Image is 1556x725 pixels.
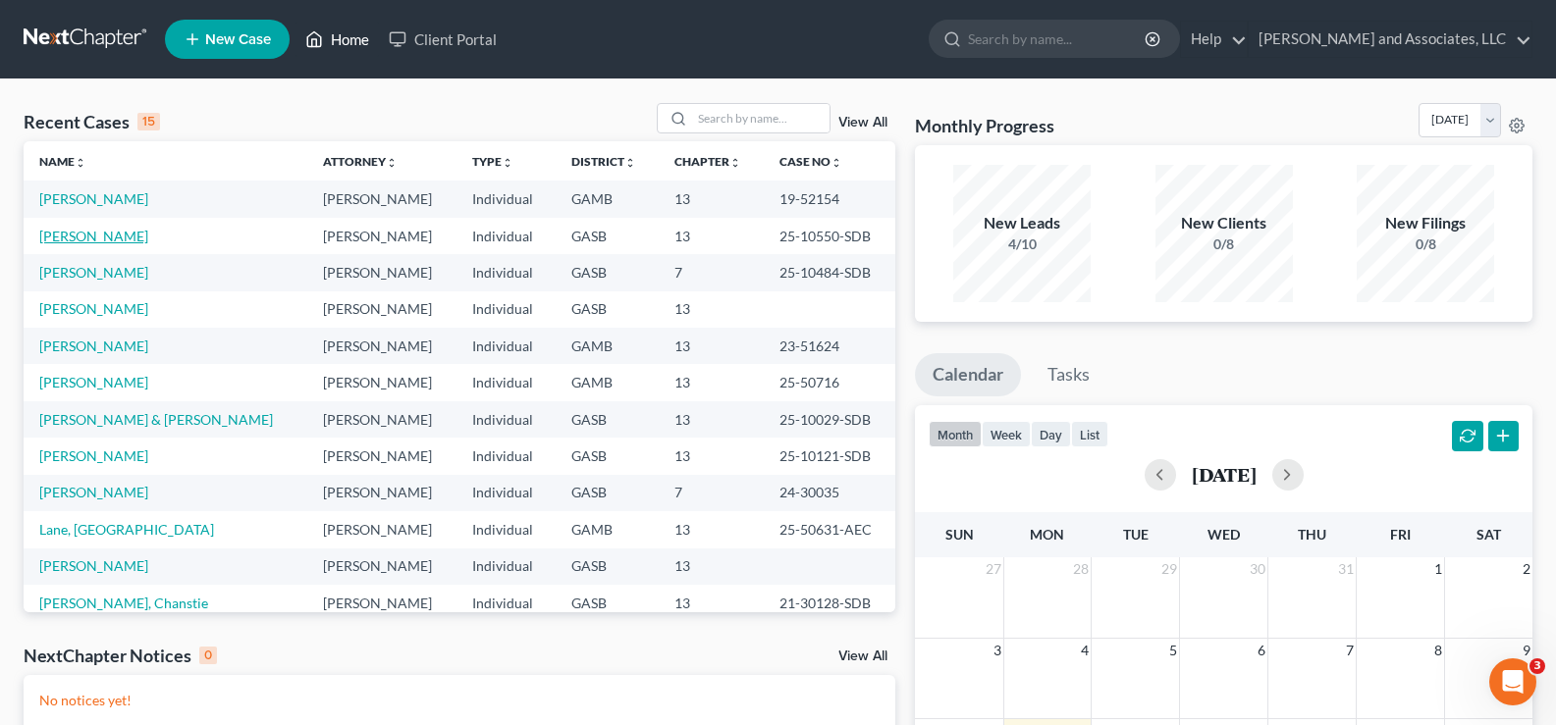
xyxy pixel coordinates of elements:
[556,218,659,254] td: GASB
[379,22,507,57] a: Client Portal
[659,181,764,217] td: 13
[982,421,1031,447] button: week
[1031,421,1071,447] button: day
[1344,639,1356,662] span: 7
[1256,639,1267,662] span: 6
[1071,421,1108,447] button: list
[39,190,148,207] a: [PERSON_NAME]
[39,337,148,354] a: [PERSON_NAME]
[1249,22,1531,57] a: [PERSON_NAME] and Associates, LLC
[456,511,555,547] td: Individual
[456,328,555,364] td: Individual
[556,181,659,217] td: GAMB
[295,22,379,57] a: Home
[1079,639,1091,662] span: 4
[307,181,457,217] td: [PERSON_NAME]
[456,401,555,438] td: Individual
[307,438,457,474] td: [PERSON_NAME]
[953,212,1091,234] div: New Leads
[1192,464,1257,485] h2: [DATE]
[1123,526,1149,543] span: Tue
[137,113,160,130] div: 15
[39,691,880,710] p: No notices yet!
[1432,557,1444,581] span: 1
[556,548,659,585] td: GASB
[838,116,887,129] a: View All
[1155,212,1293,234] div: New Clients
[764,328,896,364] td: 23-51624
[764,254,896,290] td: 25-10484-SDB
[386,157,398,169] i: unfold_more
[764,511,896,547] td: 25-50631-AEC
[556,291,659,328] td: GASB
[1207,526,1240,543] span: Wed
[307,475,457,511] td: [PERSON_NAME]
[764,401,896,438] td: 25-10029-SDB
[659,438,764,474] td: 13
[953,234,1091,254] div: 4/10
[1489,658,1536,705] iframe: Intercom live chat
[1071,557,1091,581] span: 28
[571,154,636,169] a: Districtunfold_more
[205,32,271,47] span: New Case
[764,438,896,474] td: 25-10121-SDB
[1357,212,1494,234] div: New Filings
[39,595,208,611] a: [PERSON_NAME], Chanstie
[1167,639,1179,662] span: 5
[39,557,148,574] a: [PERSON_NAME]
[456,181,555,217] td: Individual
[556,475,659,511] td: GASB
[556,328,659,364] td: GAMB
[729,157,741,169] i: unfold_more
[556,511,659,547] td: GAMB
[764,218,896,254] td: 25-10550-SDB
[1030,353,1107,396] a: Tasks
[659,401,764,438] td: 13
[1521,639,1532,662] span: 9
[1248,557,1267,581] span: 30
[1159,557,1179,581] span: 29
[456,585,555,621] td: Individual
[831,157,842,169] i: unfold_more
[674,154,741,169] a: Chapterunfold_more
[75,157,86,169] i: unfold_more
[1432,639,1444,662] span: 8
[984,557,1003,581] span: 27
[659,254,764,290] td: 7
[929,421,982,447] button: month
[307,548,457,585] td: [PERSON_NAME]
[915,353,1021,396] a: Calendar
[307,401,457,438] td: [PERSON_NAME]
[307,364,457,400] td: [PERSON_NAME]
[1336,557,1356,581] span: 31
[1155,234,1293,254] div: 0/8
[1181,22,1247,57] a: Help
[502,157,513,169] i: unfold_more
[659,291,764,328] td: 13
[1529,658,1545,674] span: 3
[39,374,148,390] a: [PERSON_NAME]
[764,364,896,400] td: 25-50716
[1030,526,1064,543] span: Mon
[556,438,659,474] td: GASB
[556,364,659,400] td: GAMB
[1476,526,1501,543] span: Sat
[456,475,555,511] td: Individual
[838,649,887,663] a: View All
[456,364,555,400] td: Individual
[39,264,148,281] a: [PERSON_NAME]
[307,254,457,290] td: [PERSON_NAME]
[307,328,457,364] td: [PERSON_NAME]
[556,401,659,438] td: GASB
[456,291,555,328] td: Individual
[472,154,513,169] a: Typeunfold_more
[39,521,214,538] a: Lane, [GEOGRAPHIC_DATA]
[307,585,457,621] td: [PERSON_NAME]
[39,447,148,464] a: [PERSON_NAME]
[764,585,896,621] td: 21-30128-SDB
[764,475,896,511] td: 24-30035
[1390,526,1411,543] span: Fri
[307,511,457,547] td: [PERSON_NAME]
[659,475,764,511] td: 7
[992,639,1003,662] span: 3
